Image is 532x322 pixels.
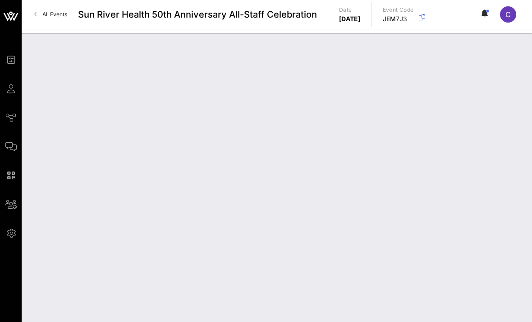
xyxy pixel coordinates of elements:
span: All Events [42,11,67,18]
p: [DATE] [339,14,361,23]
div: C [500,6,516,23]
span: Sun River Health 50th Anniversary All-Staff Celebration [78,8,317,21]
a: All Events [29,7,73,22]
p: Event Code [383,5,414,14]
span: C [505,10,511,19]
p: JEM7J3 [383,14,414,23]
p: Date [339,5,361,14]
